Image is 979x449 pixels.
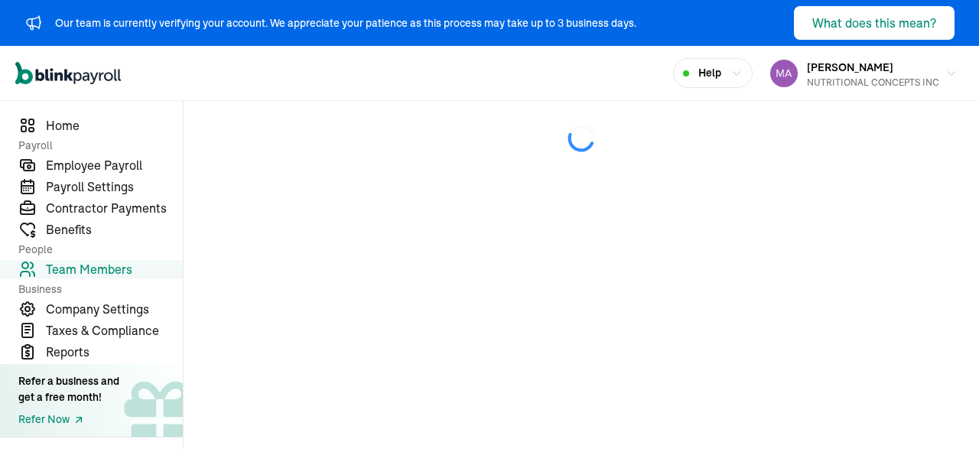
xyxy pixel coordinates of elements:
span: Home [46,116,183,135]
a: Refer Now [18,412,119,428]
span: Business [18,281,174,297]
span: People [18,242,174,257]
button: Help [673,58,753,88]
div: Our team is currently verifying your account. We appreciate your patience as this process may tak... [55,15,636,31]
button: [PERSON_NAME]NUTRITIONAL CONCEPTS INC [764,54,964,93]
span: Company Settings [46,300,183,318]
span: Reports [46,343,183,361]
div: Refer a business and get a free month! [18,373,119,405]
span: Payroll Settings [46,177,183,196]
span: Benefits [46,220,183,239]
div: NUTRITIONAL CONCEPTS INC [807,76,939,89]
span: Contractor Payments [46,199,183,217]
nav: Global [15,51,121,96]
span: [PERSON_NAME] [807,60,893,74]
button: What does this mean? [794,6,955,40]
span: Employee Payroll [46,156,183,174]
div: What does this mean? [812,14,936,32]
span: Team Members [46,260,183,278]
iframe: Chat Widget [903,376,979,449]
span: Help [698,65,721,81]
span: Payroll [18,138,174,153]
span: Taxes & Compliance [46,321,183,340]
